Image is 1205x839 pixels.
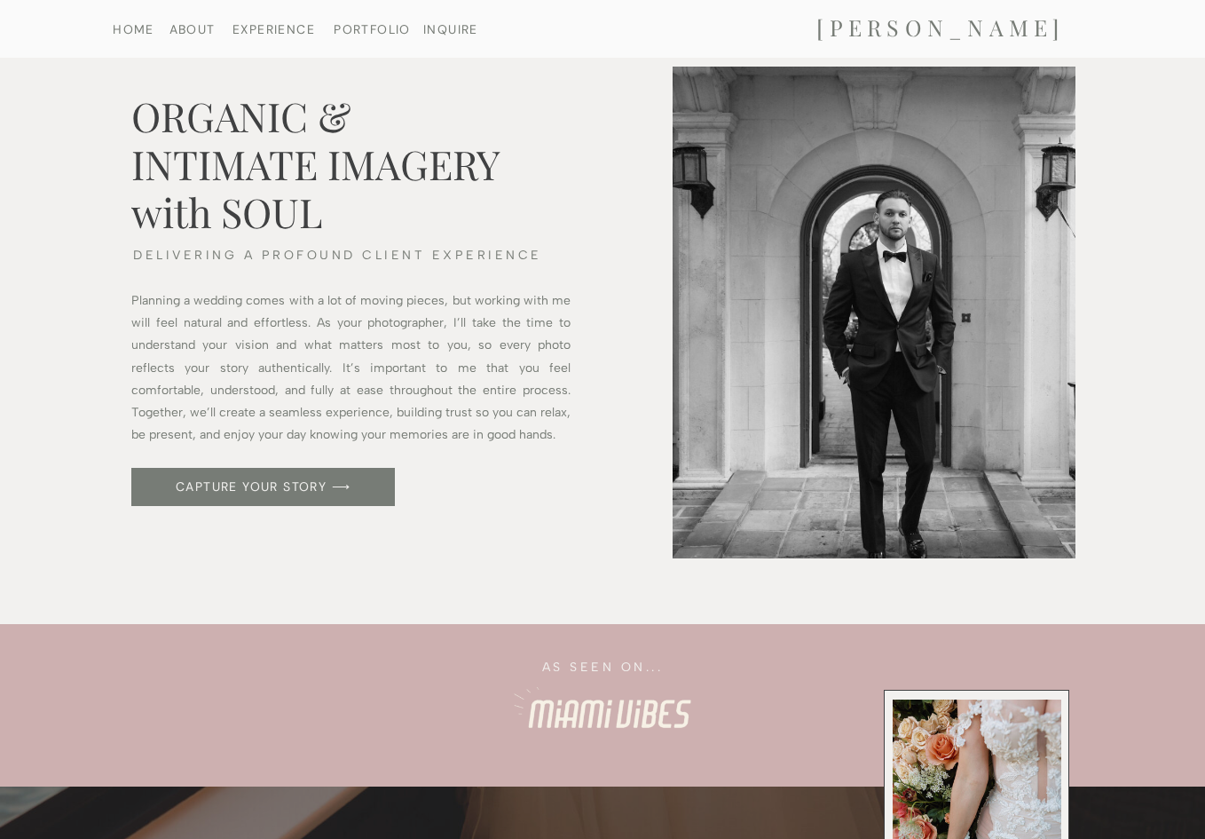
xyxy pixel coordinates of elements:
a: EXPERIENCE [228,23,319,35]
h2: ORGANIC & INTIMATE IMAGERY with SOUL [131,91,580,244]
a: PORTFOLIO [327,23,418,35]
a: HOME [88,23,179,35]
a: ABOUT [146,23,238,35]
a: CAPTURE YOUR STORY ⟶ [174,480,352,494]
h2: AS SEEN ON... [509,656,696,678]
h3: DELIVERING A PROFOUND CLIENT EXPERIENCE [133,244,572,270]
p: Planning a wedding comes with a lot of moving pieces, but working with me will feel natural and e... [131,289,571,427]
a: INQUIRE [418,23,484,35]
a: [PERSON_NAME] [762,14,1119,44]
